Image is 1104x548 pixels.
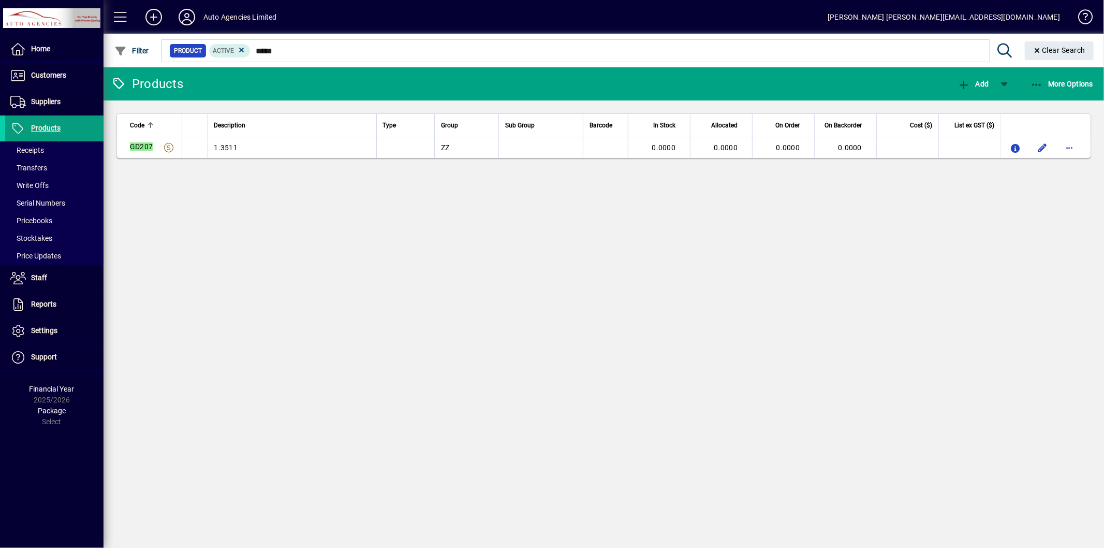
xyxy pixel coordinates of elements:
[441,143,450,152] span: ZZ
[5,141,104,159] a: Receipts
[958,80,989,88] span: Add
[174,46,202,56] span: Product
[1028,75,1096,93] button: More Options
[955,75,991,93] button: Add
[505,120,535,131] span: Sub Group
[203,9,277,25] div: Auto Agencies Limited
[214,143,238,152] span: 1.3511
[825,120,862,131] span: On Backorder
[10,146,44,154] span: Receipts
[31,326,57,335] span: Settings
[776,143,800,152] span: 0.0000
[5,318,104,344] a: Settings
[5,89,104,115] a: Suppliers
[10,199,65,207] span: Serial Numbers
[653,120,675,131] span: In Stock
[213,47,234,54] span: Active
[10,181,49,190] span: Write Offs
[1061,139,1078,156] button: More options
[5,36,104,62] a: Home
[5,292,104,318] a: Reports
[838,143,862,152] span: 0.0000
[31,353,57,361] span: Support
[1070,2,1091,36] a: Knowledge Base
[5,247,104,265] a: Price Updates
[821,120,871,131] div: On Backorder
[10,164,47,172] span: Transfers
[714,143,738,152] span: 0.0000
[505,120,577,131] div: Sub Group
[1034,139,1051,156] button: Edit
[441,120,458,131] span: Group
[775,120,800,131] span: On Order
[5,265,104,291] a: Staff
[5,63,104,89] a: Customers
[697,120,747,131] div: Allocated
[5,229,104,247] a: Stocktakes
[635,120,685,131] div: In Stock
[209,44,251,57] mat-chip: Activation Status: Active
[214,120,370,131] div: Description
[910,120,932,131] span: Cost ($)
[1033,46,1086,54] span: Clear Search
[590,120,622,131] div: Barcode
[214,120,246,131] span: Description
[31,45,50,53] span: Home
[1025,41,1094,60] button: Clear
[31,273,47,282] span: Staff
[590,120,612,131] span: Barcode
[31,71,66,79] span: Customers
[112,41,152,60] button: Filter
[5,159,104,177] a: Transfers
[954,120,994,131] span: List ex GST ($)
[652,143,676,152] span: 0.0000
[10,217,52,225] span: Pricebooks
[38,407,66,415] span: Package
[170,8,203,26] button: Profile
[130,120,175,131] div: Code
[441,120,492,131] div: Group
[5,177,104,194] a: Write Offs
[1031,80,1094,88] span: More Options
[383,120,428,131] div: Type
[130,120,144,131] span: Code
[711,120,738,131] span: Allocated
[10,234,52,242] span: Stocktakes
[383,120,396,131] span: Type
[130,142,153,151] em: GD207
[10,252,61,260] span: Price Updates
[5,194,104,212] a: Serial Numbers
[114,47,149,55] span: Filter
[31,300,56,308] span: Reports
[137,8,170,26] button: Add
[828,9,1060,25] div: [PERSON_NAME] [PERSON_NAME][EMAIL_ADDRESS][DOMAIN_NAME]
[5,212,104,229] a: Pricebooks
[759,120,809,131] div: On Order
[111,76,183,92] div: Products
[31,97,61,106] span: Suppliers
[5,344,104,370] a: Support
[30,385,75,393] span: Financial Year
[31,124,61,132] span: Products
